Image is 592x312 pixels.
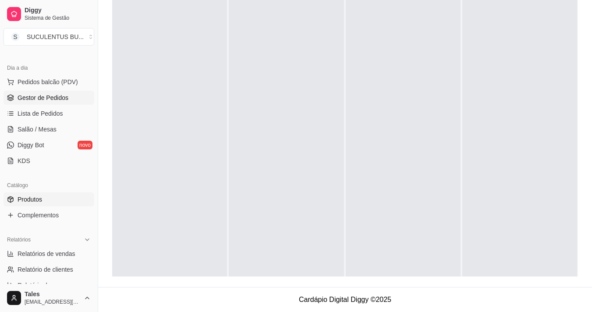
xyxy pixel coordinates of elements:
[4,28,94,46] button: Select a team
[4,75,94,89] button: Pedidos balcão (PDV)
[4,262,94,277] a: Relatório de clientes
[18,141,44,149] span: Diggy Bot
[18,78,78,86] span: Pedidos balcão (PDV)
[18,249,75,258] span: Relatórios de vendas
[18,156,30,165] span: KDS
[25,14,91,21] span: Sistema de Gestão
[18,281,71,290] span: Relatório de mesas
[18,265,73,274] span: Relatório de clientes
[27,32,84,41] div: SUCULENTUS BU ...
[25,298,80,305] span: [EMAIL_ADDRESS][DOMAIN_NAME]
[18,211,59,220] span: Complementos
[4,178,94,192] div: Catálogo
[11,32,20,41] span: S
[4,192,94,206] a: Produtos
[98,287,592,312] footer: Cardápio Digital Diggy © 2025
[4,208,94,222] a: Complementos
[18,93,68,102] span: Gestor de Pedidos
[18,125,57,134] span: Salão / Mesas
[18,195,42,204] span: Produtos
[18,109,63,118] span: Lista de Pedidos
[4,138,94,152] a: Diggy Botnovo
[4,122,94,136] a: Salão / Mesas
[4,106,94,121] a: Lista de Pedidos
[4,287,94,308] button: Tales[EMAIL_ADDRESS][DOMAIN_NAME]
[25,291,80,298] span: Tales
[4,61,94,75] div: Dia a dia
[7,236,31,243] span: Relatórios
[4,91,94,105] a: Gestor de Pedidos
[4,154,94,168] a: KDS
[4,278,94,292] a: Relatório de mesas
[4,4,94,25] a: DiggySistema de Gestão
[4,247,94,261] a: Relatórios de vendas
[25,7,91,14] span: Diggy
